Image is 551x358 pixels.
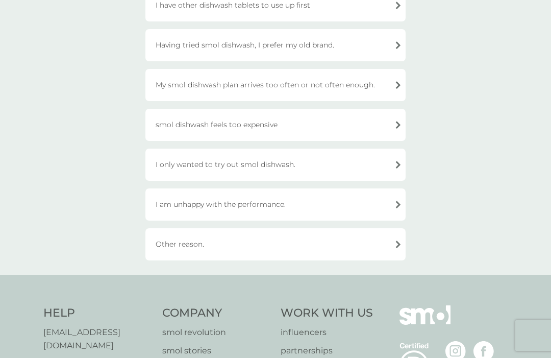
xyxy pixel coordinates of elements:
h4: Help [43,305,152,321]
h4: Company [162,305,271,321]
div: I only wanted to try out smol dishwash. [145,149,406,181]
img: smol [399,305,450,340]
a: [EMAIL_ADDRESS][DOMAIN_NAME] [43,326,152,352]
a: partnerships [281,344,373,357]
a: smol stories [162,344,271,357]
h4: Work With Us [281,305,373,321]
div: I am unhappy with the performance. [145,188,406,221]
a: influencers [281,326,373,339]
a: smol revolution [162,326,271,339]
div: My smol dishwash plan arrives too often or not often enough. [145,69,406,101]
div: Other reason. [145,228,406,260]
div: smol dishwash feels too expensive [145,109,406,141]
div: Having tried smol dishwash, I prefer my old brand. [145,29,406,61]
